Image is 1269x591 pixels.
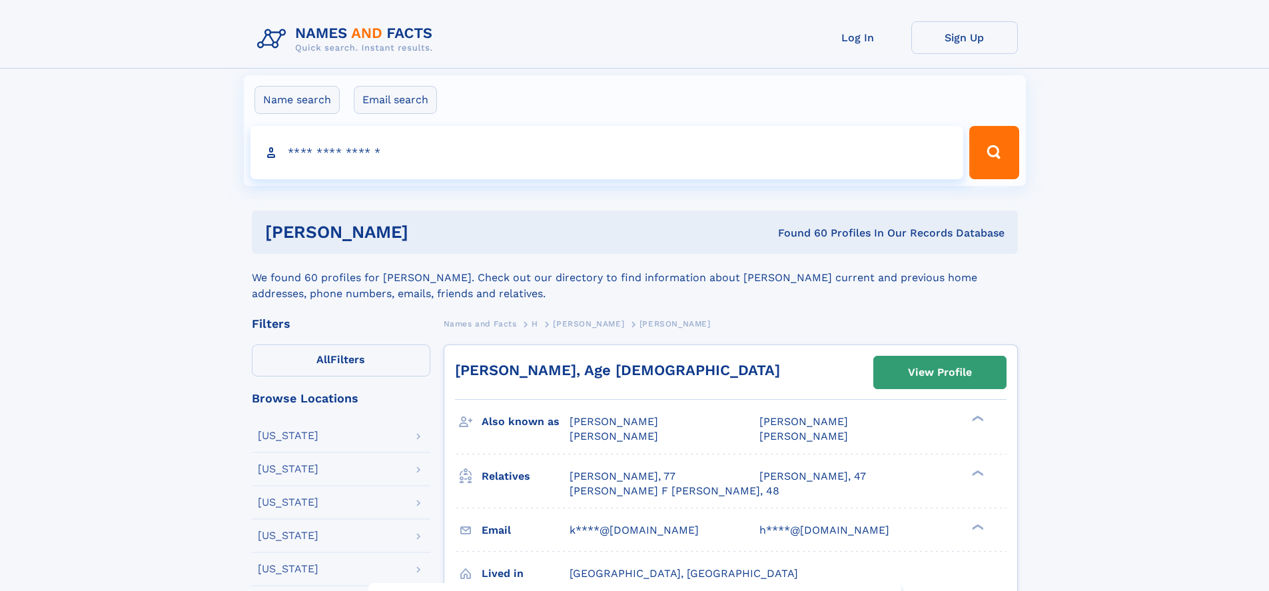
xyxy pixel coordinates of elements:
[911,21,1018,54] a: Sign Up
[570,469,675,484] a: [PERSON_NAME], 77
[252,21,444,57] img: Logo Names and Facts
[570,430,658,442] span: [PERSON_NAME]
[639,319,711,328] span: [PERSON_NAME]
[593,226,1005,241] div: Found 60 Profiles In Our Records Database
[570,567,798,580] span: [GEOGRAPHIC_DATA], [GEOGRAPHIC_DATA]
[354,86,437,114] label: Email search
[570,484,779,498] a: [PERSON_NAME] F [PERSON_NAME], 48
[482,519,570,542] h3: Email
[444,315,517,332] a: Names and Facts
[553,315,624,332] a: [PERSON_NAME]
[874,356,1006,388] a: View Profile
[805,21,911,54] a: Log In
[250,126,964,179] input: search input
[759,415,848,428] span: [PERSON_NAME]
[258,430,318,441] div: [US_STATE]
[252,254,1018,302] div: We found 60 profiles for [PERSON_NAME]. Check out our directory to find information about [PERSON...
[252,344,430,376] label: Filters
[482,465,570,488] h3: Relatives
[252,318,430,330] div: Filters
[482,410,570,433] h3: Also known as
[969,126,1019,179] button: Search Button
[258,530,318,541] div: [US_STATE]
[254,86,340,114] label: Name search
[969,468,985,477] div: ❯
[908,357,972,388] div: View Profile
[258,464,318,474] div: [US_STATE]
[570,415,658,428] span: [PERSON_NAME]
[532,319,538,328] span: H
[532,315,538,332] a: H
[969,522,985,531] div: ❯
[316,353,330,366] span: All
[482,562,570,585] h3: Lived in
[265,224,594,241] h1: [PERSON_NAME]
[969,414,985,423] div: ❯
[258,497,318,508] div: [US_STATE]
[553,319,624,328] span: [PERSON_NAME]
[759,430,848,442] span: [PERSON_NAME]
[258,564,318,574] div: [US_STATE]
[252,392,430,404] div: Browse Locations
[455,362,780,378] a: [PERSON_NAME], Age [DEMOGRAPHIC_DATA]
[759,469,866,484] a: [PERSON_NAME], 47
